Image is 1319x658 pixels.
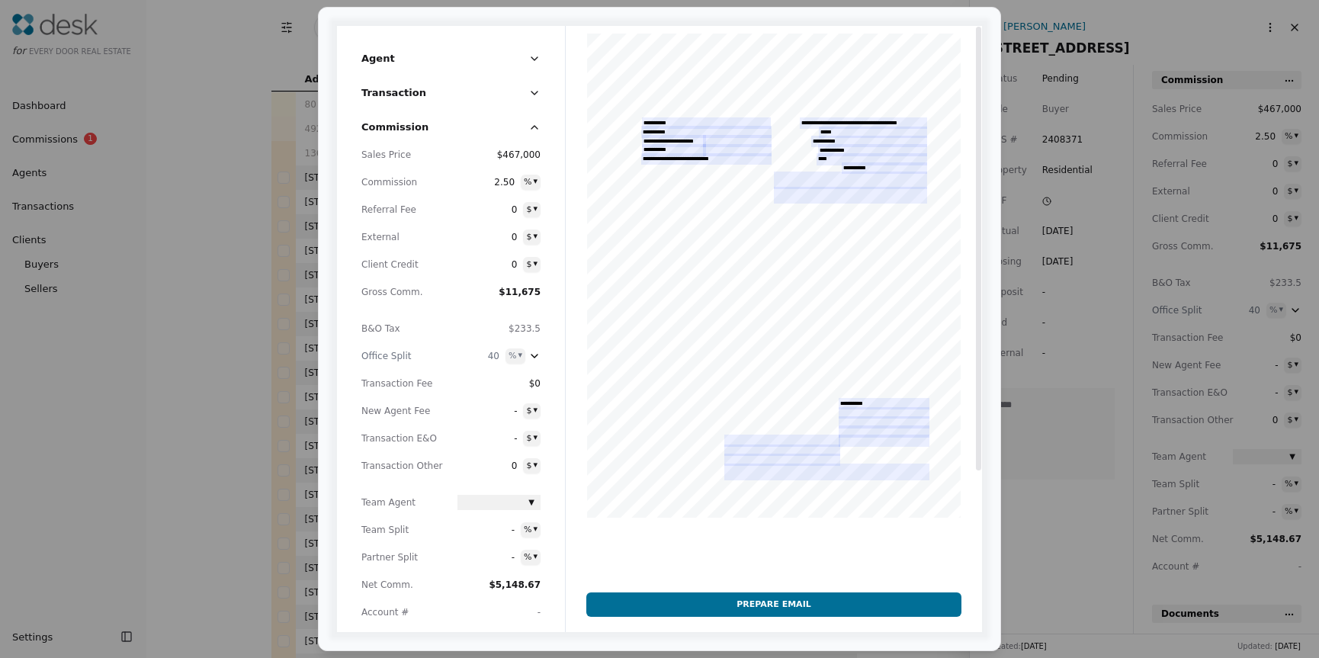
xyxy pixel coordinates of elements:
[586,592,961,617] button: Prepare Email
[533,229,538,243] div: ▾
[361,577,445,592] span: Net Comm.
[361,458,445,473] span: Transaction Other
[457,458,518,473] span: 0
[361,85,541,113] button: Transaction
[361,175,445,190] span: Commission
[518,348,522,362] div: ▾
[457,229,518,245] span: 0
[489,579,541,590] span: $5,148.67
[533,522,538,536] div: ▾
[361,257,445,272] span: Client Credit
[457,376,541,391] span: $0
[361,147,445,162] span: Sales Price
[521,522,541,538] button: %
[523,403,541,419] button: $
[361,50,541,79] button: Agent
[523,229,541,245] button: $
[499,287,541,297] span: $11,675
[361,229,445,245] span: External
[457,175,515,190] span: 2.50
[533,458,538,472] div: ▾
[361,284,445,300] span: Gross Comm.
[538,607,541,618] span: -
[533,257,538,271] div: ▾
[361,202,445,217] span: Referral Fee
[361,119,428,135] span: Commission
[457,431,518,446] span: -
[361,119,541,147] button: Commission
[361,522,445,538] span: Team Split
[361,85,426,101] span: Transaction
[533,202,538,216] div: ▾
[472,348,499,364] span: 40
[523,458,541,473] button: $
[521,175,541,190] button: %
[361,321,445,336] span: B&O Tax
[505,348,525,364] button: %
[457,403,518,419] span: -
[523,202,541,217] button: $
[521,550,541,565] button: %
[361,431,445,446] span: Transaction E&O
[533,175,538,188] div: ▾
[533,403,538,417] div: ▾
[457,522,515,538] span: -
[457,257,518,272] span: 0
[361,550,445,565] span: Partner Split
[361,403,445,419] span: New Agent Fee
[361,605,445,620] span: Account #
[361,376,445,391] span: Transaction Fee
[533,431,538,445] div: ▾
[457,147,541,162] span: $467,000
[523,257,541,272] button: $
[361,50,395,66] span: Agent
[361,495,445,510] span: Team Agent
[523,431,541,446] button: $
[509,323,541,334] span: $233.5
[361,348,445,364] div: Office Split
[533,550,538,563] div: ▾
[457,202,518,217] span: 0
[457,550,515,565] span: -
[528,496,534,509] span: ▼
